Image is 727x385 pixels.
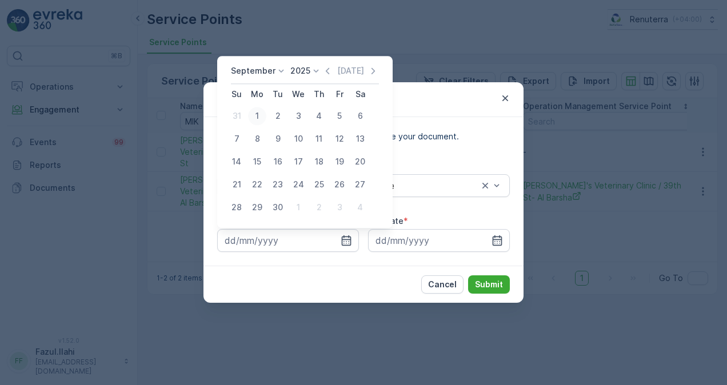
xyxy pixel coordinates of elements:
[248,175,266,194] div: 22
[289,198,307,216] div: 1
[289,175,307,194] div: 24
[290,65,310,77] p: 2025
[269,153,287,171] div: 16
[330,153,349,171] div: 19
[226,84,247,105] th: Sunday
[329,84,350,105] th: Friday
[217,229,359,252] input: dd/mm/yyyy
[247,84,267,105] th: Monday
[428,279,457,290] p: Cancel
[310,153,328,171] div: 18
[330,130,349,148] div: 12
[351,130,369,148] div: 13
[227,107,246,125] div: 31
[351,198,369,216] div: 4
[288,84,309,105] th: Wednesday
[330,175,349,194] div: 26
[248,130,266,148] div: 8
[227,130,246,148] div: 7
[227,175,246,194] div: 21
[289,107,307,125] div: 3
[351,175,369,194] div: 27
[269,175,287,194] div: 23
[337,65,364,77] p: [DATE]
[269,198,287,216] div: 30
[475,279,503,290] p: Submit
[267,84,288,105] th: Tuesday
[310,198,328,216] div: 2
[468,275,510,294] button: Submit
[269,130,287,148] div: 9
[248,198,266,216] div: 29
[310,130,328,148] div: 11
[289,153,307,171] div: 17
[289,130,307,148] div: 10
[231,65,275,77] p: September
[368,229,510,252] input: dd/mm/yyyy
[310,175,328,194] div: 25
[350,84,370,105] th: Saturday
[248,153,266,171] div: 15
[330,107,349,125] div: 5
[351,153,369,171] div: 20
[227,198,246,216] div: 28
[351,107,369,125] div: 6
[309,84,329,105] th: Thursday
[227,153,246,171] div: 14
[248,107,266,125] div: 1
[421,275,464,294] button: Cancel
[330,198,349,216] div: 3
[310,107,328,125] div: 4
[269,107,287,125] div: 2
